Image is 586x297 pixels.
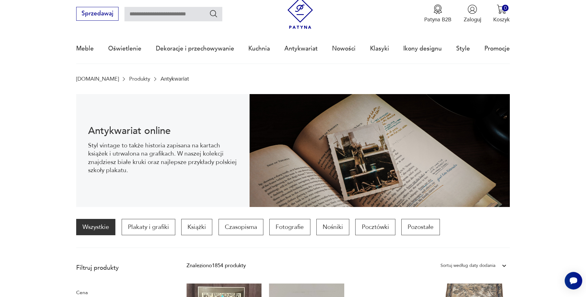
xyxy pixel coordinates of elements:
button: Patyna B2B [424,4,451,23]
a: Produkty [129,76,150,82]
iframe: Smartsupp widget button [565,272,582,289]
a: Klasyki [370,34,389,63]
a: Style [456,34,470,63]
p: Patyna B2B [424,16,451,23]
button: Sprzedawaj [76,7,119,21]
a: Ikony designu [403,34,442,63]
a: Wszystkie [76,219,115,235]
a: Antykwariat [284,34,318,63]
div: Sortuj według daty dodania [441,262,495,270]
a: [DOMAIN_NAME] [76,76,119,82]
p: Filtruj produkty [76,264,168,272]
button: 0Koszyk [493,4,510,23]
p: Cena [76,289,168,297]
a: Kuchnia [248,34,270,63]
div: 0 [502,5,509,11]
a: Oświetlenie [108,34,141,63]
div: Znaleziono 1854 produkty [187,262,246,270]
a: Czasopisma [219,219,263,235]
a: Fotografie [269,219,310,235]
p: Koszyk [493,16,510,23]
a: Nośniki [316,219,349,235]
a: Dekoracje i przechowywanie [156,34,234,63]
button: Zaloguj [464,4,481,23]
img: Ikonka użytkownika [467,4,477,14]
a: Ikona medaluPatyna B2B [424,4,451,23]
a: Pozostałe [401,219,440,235]
a: Pocztówki [355,219,395,235]
p: Styl vintage to także historia zapisana na kartach książek i utrwalona na grafikach. W naszej kol... [88,141,237,175]
p: Antykwariat [161,76,189,82]
button: Szukaj [209,9,218,18]
a: Sprzedawaj [76,12,119,17]
a: Meble [76,34,94,63]
img: Ikona medalu [433,4,443,14]
h1: Antykwariat online [88,126,237,135]
img: Ikona koszyka [497,4,506,14]
p: Zaloguj [464,16,481,23]
a: Książki [181,219,212,235]
a: Plakaty i grafiki [122,219,175,235]
a: Nowości [332,34,356,63]
img: c8a9187830f37f141118a59c8d49ce82.jpg [250,94,510,207]
a: Promocje [484,34,510,63]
